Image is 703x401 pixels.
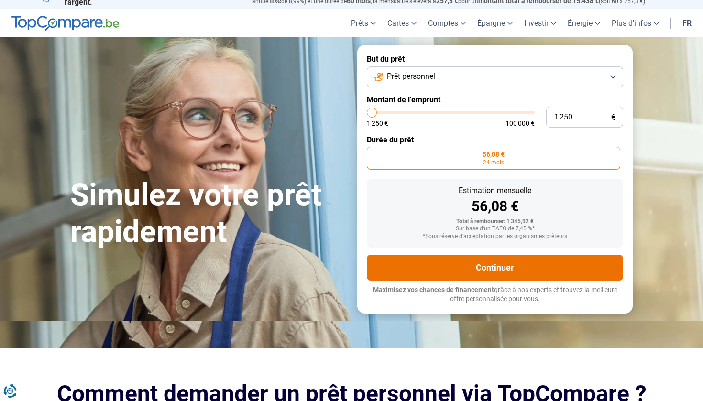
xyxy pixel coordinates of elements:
a: Prêts [345,9,382,37]
h1: Simulez votre prêt rapidement [70,177,346,250]
div: 56,08 € [374,199,615,214]
span: 56,08 € [483,151,505,158]
label: Durée du prêt [367,135,623,144]
a: Cartes [382,9,422,37]
span: 1 250 € [367,120,388,127]
a: Investir [518,9,562,37]
span: Prêt personnel [387,71,435,82]
div: Estimation mensuelle [374,187,615,195]
p: grâce à nos experts et trouvez la meilleure offre personnalisée pour vous. [367,285,623,304]
a: Plus d'infos [606,9,665,37]
div: Sur base d'un TAEG de 7,45 %* [374,226,615,232]
button: Continuer [367,255,623,281]
span: € [611,113,615,121]
span: 100 000 € [505,120,535,127]
a: Comptes [422,9,472,37]
label: Montant de l'emprunt [367,95,623,104]
div: Total à rembourser: 1 345,92 € [374,218,615,225]
span: Maximisez vos chances de financement [373,286,494,293]
a: Énergie [562,9,606,37]
a: fr [677,9,697,37]
img: TopCompare [11,16,119,31]
label: But du prêt [367,54,623,64]
span: 24 mois [483,160,504,165]
a: Épargne [472,9,518,37]
button: Prêt personnel [367,66,623,87]
div: *Sous réserve d'acceptation par les organismes prêteurs [374,233,615,240]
